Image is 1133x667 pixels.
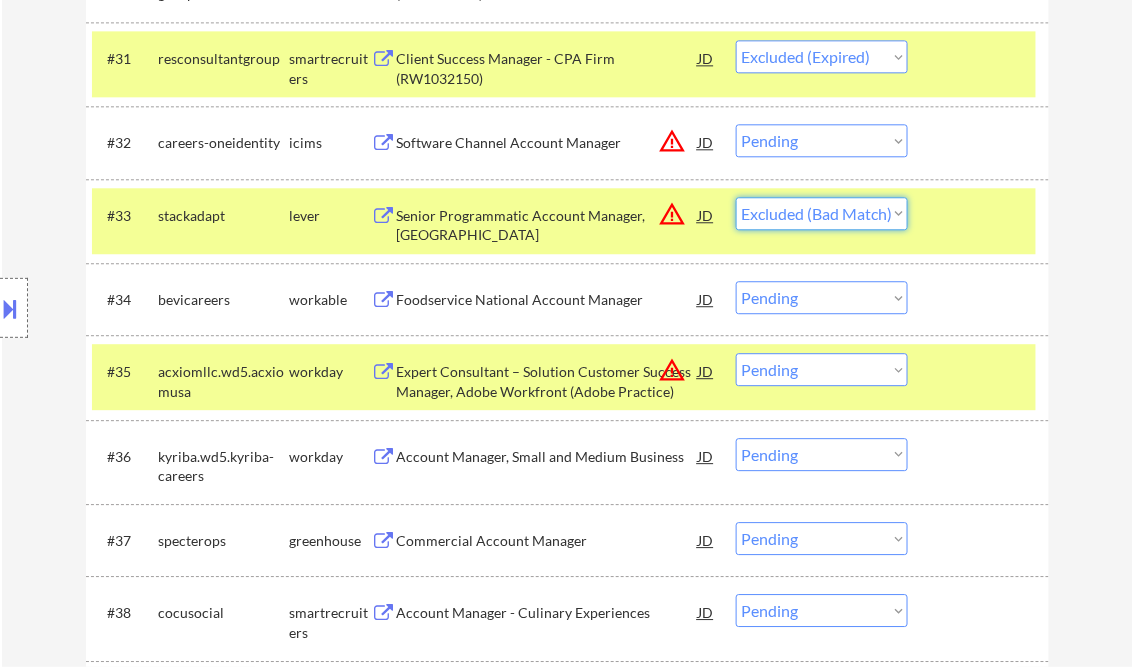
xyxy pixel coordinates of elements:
[697,281,717,317] div: JD
[659,356,687,384] button: warning_amber
[397,133,699,153] div: Software Channel Account Manager
[697,438,717,474] div: JD
[697,124,717,160] div: JD
[159,49,290,69] div: resconsultantgroup
[397,447,699,467] div: Account Manager, Small and Medium Business
[697,522,717,558] div: JD
[108,531,143,551] div: #37
[159,531,290,551] div: specterops
[290,603,372,642] div: smartrecruiters
[159,603,290,623] div: cocusocial
[659,127,687,155] button: warning_amber
[290,49,372,88] div: smartrecruiters
[397,49,699,88] div: Client Success Manager - CPA Firm (RW1032150)
[397,206,699,245] div: Senior Programmatic Account Manager, [GEOGRAPHIC_DATA]
[290,531,372,551] div: greenhouse
[397,290,699,310] div: Foodservice National Account Manager
[697,353,717,389] div: JD
[659,200,687,228] button: warning_amber
[697,197,717,233] div: JD
[108,49,143,69] div: #31
[397,531,699,551] div: Commercial Account Manager
[397,603,699,623] div: Account Manager - Culinary Experiences
[697,40,717,76] div: JD
[397,362,699,401] div: Expert Consultant – Solution Customer Success Manager, Adobe Workfront (Adobe Practice)
[697,594,717,630] div: JD
[108,603,143,623] div: #38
